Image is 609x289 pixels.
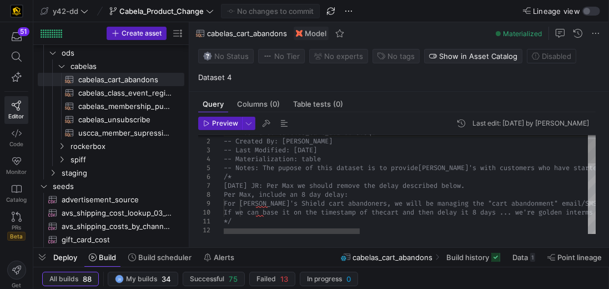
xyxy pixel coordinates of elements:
[203,101,224,108] span: Query
[198,226,210,235] div: 12
[38,193,184,206] a: advertisement_source​​​​​​
[383,208,573,217] span: cart and then delay it 8 days ... we're golden in
[38,166,184,180] div: Press SPACE to select this row.
[198,217,210,226] div: 11
[38,113,184,126] a: cabelas_unsubscribe​​​​​​​​​​
[38,46,184,59] div: Press SPACE to select this row.
[4,180,28,207] a: Catalog
[38,73,184,86] a: cabelas_cart_abandons​​​​​​​​​​
[38,99,184,113] a: cabelas_membership_purchase​​​​​​​​​​
[198,208,210,217] div: 10
[224,190,348,199] span: Per Max, include an 8 day delay:
[78,100,172,113] span: cabelas_membership_purchase​​​​​​​​​​
[126,275,157,283] span: My builds
[4,207,28,245] a: PRsBeta
[229,275,238,283] span: 75
[62,167,183,180] span: staging
[53,7,78,16] span: y42-dd
[12,224,21,231] span: PRs
[387,52,415,61] span: No tags
[38,139,184,153] div: Press SPACE to select this row.
[224,155,321,163] span: -- Materialization: table
[300,272,358,286] button: In progress0
[4,152,28,180] a: Monitor
[224,146,317,155] span: -- Last Modified: [DATE]
[53,180,183,193] span: seeds
[446,253,489,262] span: Build history
[38,153,184,166] div: Press SPACE to select this row.
[83,275,92,283] span: 88
[108,272,178,286] button: JRMy builds34
[78,113,172,126] span: cabelas_unsubscribe​​​​​​​​​​
[296,30,303,37] img: undefined
[324,52,363,61] span: No expert s
[305,29,326,38] span: Model
[38,220,184,233] div: Press SPACE to select this row.
[441,248,505,267] button: Build history
[203,52,212,61] img: No status
[38,86,184,99] div: Press SPACE to select this row.
[198,49,254,63] button: No statusNo Status
[107,27,167,40] button: Create asset
[99,253,116,262] span: Build
[4,27,28,47] button: 51
[53,253,77,262] span: Deploy
[123,248,197,267] button: Build scheduler
[6,196,27,203] span: Catalog
[62,220,172,233] span: avs_shipping_costs_by_channel_04_11_24​​​​​​
[71,140,183,153] span: rockerbox
[270,101,280,108] span: (0)
[162,275,171,283] span: 34
[198,146,210,155] div: 3
[38,233,184,246] div: Press SPACE to select this row.
[38,220,184,233] a: avs_shipping_costs_by_channel_04_11_24​​​​​​
[198,190,210,199] div: 8
[7,232,26,241] span: Beta
[107,4,217,18] button: Cabela_Product_Change
[203,52,249,61] span: No Status
[280,275,288,283] span: 13
[190,275,224,283] span: Successful
[38,4,91,18] button: y42-dd
[414,199,608,208] span: ll be managing the "cart abandonment" email/SMS jo
[424,49,522,63] button: Show in Asset Catalog
[503,29,542,38] span: Materialized
[198,199,210,208] div: 9
[38,59,184,73] div: Press SPACE to select this row.
[62,207,172,220] span: avs_shipping_cost_lookup_03_15_24​​​​​​
[183,272,245,286] button: Successful75
[9,141,23,147] span: Code
[198,72,605,82] p: Dataset 4
[38,73,184,86] div: Press SPACE to select this row.
[530,253,535,262] div: 1
[38,193,184,206] div: Press SPACE to select this row.
[49,275,78,283] span: All builds
[207,29,287,38] span: cabelas_cart_abandons
[212,119,238,127] span: Preview
[293,101,343,108] span: Table tests
[71,153,183,166] span: spiff
[542,248,607,267] button: Point lineage
[198,137,210,146] div: 2
[472,119,589,127] div: Last edit: [DATE] by [PERSON_NAME]
[6,168,27,175] span: Monitor
[198,181,210,190] div: 7
[353,253,433,262] span: cabelas_cart_abandons
[138,253,192,262] span: Build scheduler
[38,180,184,193] div: Press SPACE to select this row.
[557,253,602,262] span: Point lineage
[198,163,210,172] div: 5
[224,181,406,190] span: [DATE] JR: Per Max we should remove the delay d
[224,163,418,172] span: -- Notes: The pupose of this dataset is to provide
[224,208,383,217] span: If we can base it on the timestamp of the
[198,172,210,181] div: 6
[4,96,28,124] a: Editor
[224,137,333,146] span: -- Created By: [PERSON_NAME]
[38,233,184,246] a: gift_card_cost​​​​​​
[249,272,295,286] button: Failed13
[122,29,162,37] span: Create asset
[198,117,242,130] button: Preview
[309,49,368,63] button: No experts
[224,199,414,208] span: For [PERSON_NAME]'s Shield cart abandoners, we wi
[62,47,183,59] span: ods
